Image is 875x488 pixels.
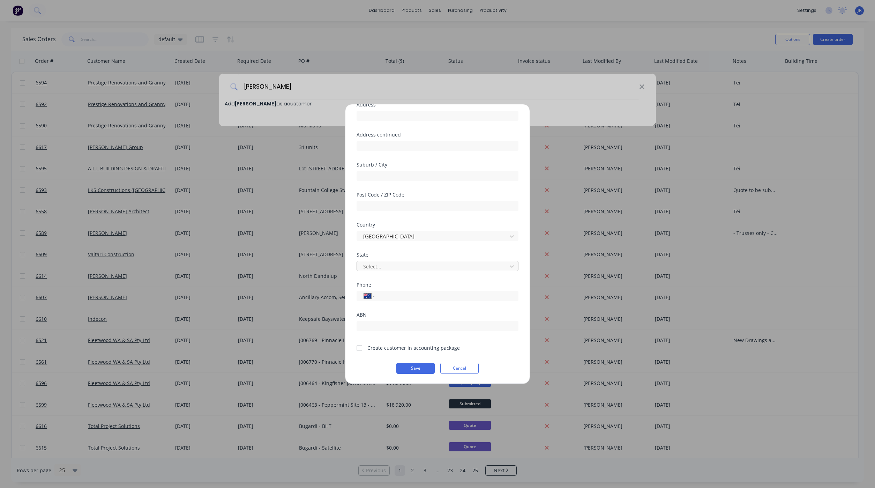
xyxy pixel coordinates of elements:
[357,162,518,167] div: Suburb / City
[357,222,518,227] div: Country
[357,102,518,107] div: Address
[357,132,518,137] div: Address continued
[367,344,460,352] div: Create customer in accounting package
[357,192,518,197] div: Post Code / ZIP Code
[396,363,435,374] button: Save
[357,282,518,287] div: Phone
[357,312,518,317] div: ABN
[357,252,518,257] div: State
[440,363,479,374] button: Cancel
